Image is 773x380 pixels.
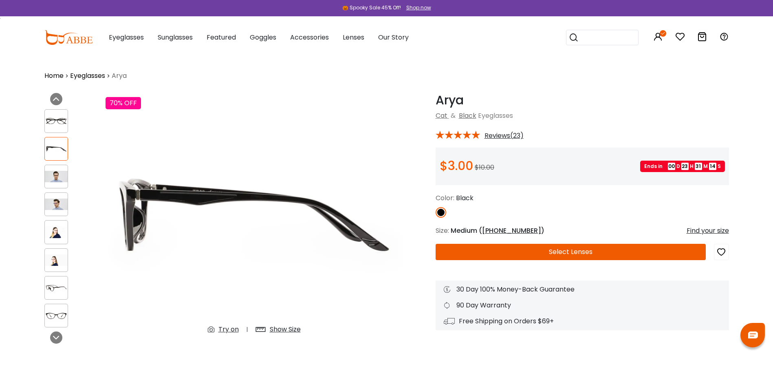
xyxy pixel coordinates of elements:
img: Arya Black TR Eyeglasses , UniversalBridgeFit Frames from ABBE Glasses [45,143,68,155]
img: abbeglasses.com [44,30,92,45]
span: & [449,111,457,120]
div: Try on [218,325,239,334]
span: 23 [681,163,689,170]
div: 90 Day Warranty [444,300,721,310]
a: Home [44,71,64,81]
button: Select Lenses [436,244,706,260]
div: Show Size [270,325,301,334]
span: Color: [436,193,454,203]
div: Shop now [406,4,431,11]
h1: Arya [436,93,729,108]
div: Find your size [687,226,729,236]
span: Goggles [250,33,276,42]
span: Medium ( ) [451,226,544,235]
a: Cat [436,111,447,120]
span: Eyeglasses [478,111,513,120]
span: Sunglasses [158,33,193,42]
span: Arya [112,71,127,81]
span: Our Story [378,33,409,42]
span: Featured [207,33,236,42]
img: Arya Black TR Eyeglasses , UniversalBridgeFit Frames from ABBE Glasses [45,171,68,182]
img: Arya Black TR Eyeglasses , UniversalBridgeFit Frames from ABBE Glasses [106,93,403,341]
div: 🎃 Spooky Sale 45% Off! [342,4,401,11]
span: S [718,163,721,170]
span: Eyeglasses [109,33,144,42]
img: Arya Black TR Eyeglasses , UniversalBridgeFit Frames from ABBE Glasses [45,282,68,294]
span: Black [456,193,473,203]
span: [PHONE_NUMBER] [482,226,541,235]
a: Eyeglasses [70,71,105,81]
span: M [703,163,708,170]
img: chat [748,331,758,338]
div: 70% OFF [106,97,141,109]
span: 31 [695,163,702,170]
img: Arya Black TR Eyeglasses , UniversalBridgeFit Frames from ABBE Glasses [45,115,68,127]
a: Shop now [402,4,431,11]
span: $3.00 [440,157,473,175]
span: Reviews(23) [485,132,524,139]
img: Arya Black TR Eyeglasses , UniversalBridgeFit Frames from ABBE Glasses [45,254,68,266]
img: Arya Black TR Eyeglasses , UniversalBridgeFit Frames from ABBE Glasses [45,199,68,210]
img: Arya Black TR Eyeglasses , UniversalBridgeFit Frames from ABBE Glasses [45,226,68,238]
div: 30 Day 100% Money-Back Guarantee [444,285,721,294]
span: H [690,163,694,170]
span: D [676,163,680,170]
img: Arya Black TR Eyeglasses , UniversalBridgeFit Frames from ABBE Glasses [45,310,68,321]
span: $10.00 [475,163,494,172]
span: Lenses [343,33,364,42]
span: Size: [436,226,449,235]
span: 00 [668,163,675,170]
span: Accessories [290,33,329,42]
span: Ends in [644,163,667,170]
a: Black [459,111,476,120]
div: Free Shipping on Orders $69+ [444,316,721,326]
span: 14 [709,163,716,170]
